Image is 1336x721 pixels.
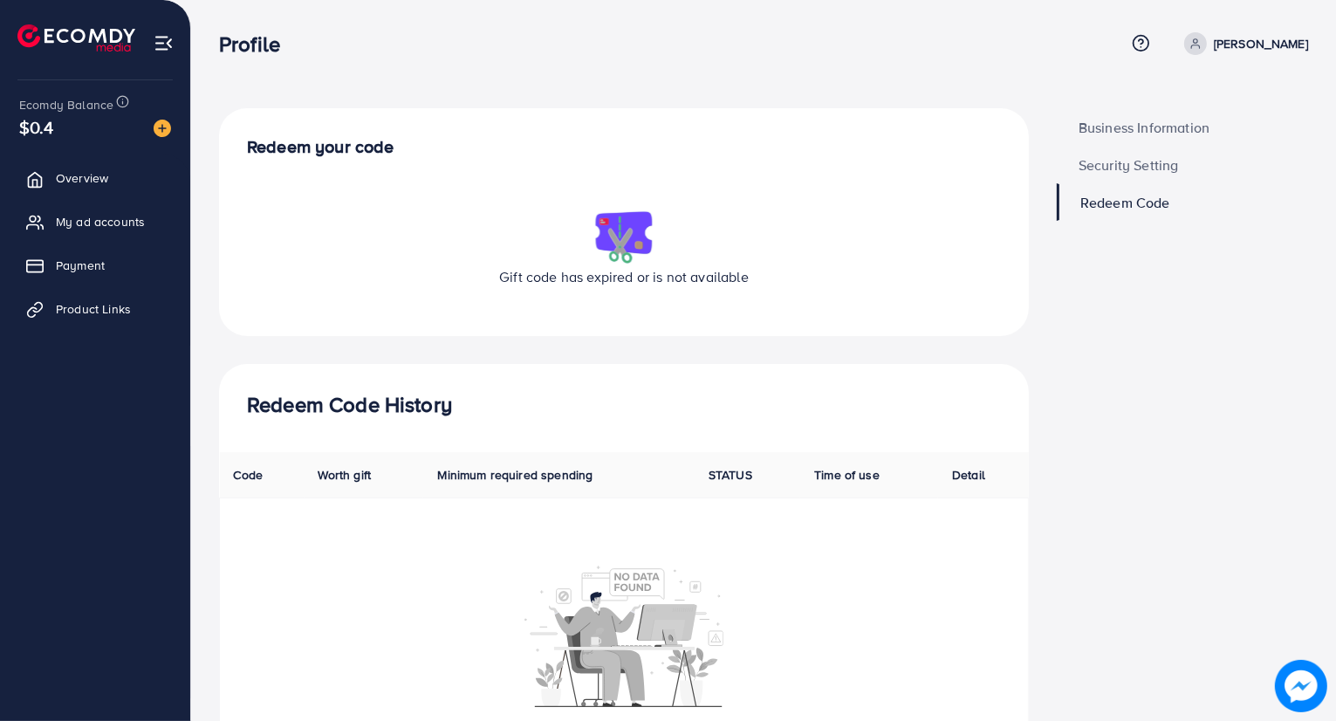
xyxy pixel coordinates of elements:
[247,185,1001,308] div: Gift code has expired or is not available
[524,564,723,707] img: No account
[56,213,145,230] span: My ad accounts
[1214,33,1308,54] p: [PERSON_NAME]
[17,24,135,51] img: logo
[319,466,372,484] span: Worth gift
[247,136,1001,157] h4: Redeem your code
[1079,120,1209,134] span: Business Information
[154,33,174,53] img: menu
[13,161,177,196] a: Overview
[1278,663,1324,709] img: image
[56,169,108,187] span: Overview
[1177,32,1308,55] a: [PERSON_NAME]
[56,257,105,274] span: Payment
[234,466,264,484] span: Code
[437,466,593,484] span: Minimum required spending
[952,466,985,484] span: Detail
[56,300,131,318] span: Product Links
[1080,196,1170,209] span: Redeem Code
[19,96,113,113] span: Ecomdy Balance
[1079,158,1179,172] span: Security Setting
[13,292,177,326] a: Product Links
[19,114,54,140] span: $0.4
[709,466,752,484] span: STATUS
[219,31,294,57] h3: Profile
[13,248,177,283] a: Payment
[154,120,171,137] img: image
[814,466,880,484] span: Time of use
[13,204,177,239] a: My ad accounts
[589,206,659,267] img: img
[247,392,1001,417] h3: Redeem Code History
